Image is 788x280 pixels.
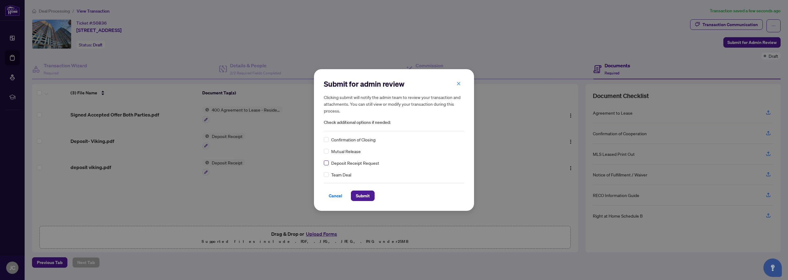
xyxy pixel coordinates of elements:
h5: Clicking submit will notify the admin team to review your transaction and attachments. You can st... [324,94,464,114]
button: Cancel [324,191,347,201]
span: close [456,81,461,86]
span: Confirmation of Closing [331,136,376,143]
span: Team Deal [331,171,351,178]
span: Check additional options if needed: [324,119,464,126]
span: Cancel [329,191,342,201]
button: Submit [351,191,375,201]
span: Mutual Release [331,148,361,155]
button: Open asap [763,258,782,277]
h2: Submit for admin review [324,79,464,89]
span: Deposit Receipt Request [331,160,379,166]
span: Submit [356,191,370,201]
